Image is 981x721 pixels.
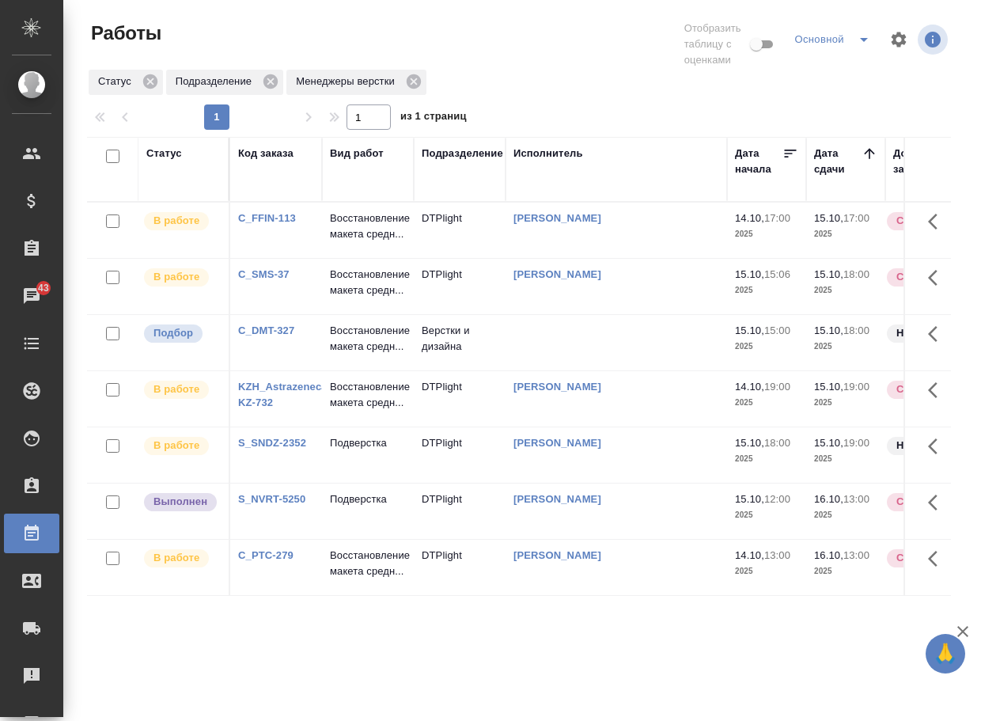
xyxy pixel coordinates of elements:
[238,437,306,449] a: S_SNDZ-2352
[146,146,182,161] div: Статус
[238,381,331,408] a: KZH_Astrazeneca-KZ-732
[814,437,843,449] p: 15.10,
[896,381,944,397] p: Срочный
[414,540,506,595] td: DTPlight
[896,494,944,510] p: Срочный
[735,212,764,224] p: 14.10,
[814,324,843,336] p: 15.10,
[764,493,790,505] p: 12:00
[238,268,290,280] a: C_SMS-37
[735,339,798,355] p: 2025
[919,427,956,465] button: Здесь прячутся важные кнопки
[814,283,877,298] p: 2025
[400,107,467,130] span: из 1 страниц
[414,484,506,539] td: DTPlight
[513,268,601,280] a: [PERSON_NAME]
[814,381,843,393] p: 15.10,
[764,268,790,280] p: 15:06
[330,379,406,411] p: Восстановление макета средн...
[330,146,384,161] div: Вид работ
[843,268,869,280] p: 18:00
[896,325,964,341] p: Нормальный
[89,70,163,95] div: Статус
[843,549,869,561] p: 13:00
[764,437,790,449] p: 18:00
[814,146,862,177] div: Дата сдачи
[87,21,161,46] span: Работы
[684,21,748,68] span: Отобразить таблицу с оценками
[330,548,406,579] p: Восстановление макета средн...
[893,146,976,177] div: Доп. статус заказа
[142,267,221,288] div: Исполнитель выполняет работу
[330,211,406,242] p: Восстановление макета средн...
[153,494,207,510] p: Выполнен
[153,438,199,453] p: В работе
[896,550,944,566] p: Срочный
[918,25,951,55] span: Посмотреть информацию
[735,451,798,467] p: 2025
[919,203,956,241] button: Здесь прячутся важные кнопки
[238,493,305,505] a: S_NVRT-5250
[814,564,877,579] p: 2025
[735,226,798,242] p: 2025
[735,493,764,505] p: 15.10,
[843,324,869,336] p: 18:00
[296,74,400,89] p: Менеджеры верстки
[843,381,869,393] p: 19:00
[735,268,764,280] p: 15.10,
[153,325,193,341] p: Подбор
[735,507,798,523] p: 2025
[926,634,965,674] button: 🙏
[814,212,843,224] p: 15.10,
[153,381,199,397] p: В работе
[843,493,869,505] p: 13:00
[764,549,790,561] p: 13:00
[330,435,406,451] p: Подверстка
[764,324,790,336] p: 15:00
[735,283,798,298] p: 2025
[4,276,59,316] a: 43
[422,146,503,161] div: Подразделение
[735,324,764,336] p: 15.10,
[814,451,877,467] p: 2025
[414,315,506,370] td: Верстки и дизайна
[814,268,843,280] p: 15.10,
[142,211,221,232] div: Исполнитель выполняет работу
[414,259,506,314] td: DTPlight
[814,226,877,242] p: 2025
[919,315,956,353] button: Здесь прячутся важные кнопки
[153,269,199,285] p: В работе
[735,146,782,177] div: Дата начала
[414,203,506,258] td: DTPlight
[735,437,764,449] p: 15.10,
[880,21,918,59] span: Настроить таблицу
[176,74,257,89] p: Подразделение
[919,540,956,578] button: Здесь прячутся важные кнопки
[238,212,296,224] a: C_FFIN-113
[790,27,880,52] div: split button
[238,146,294,161] div: Код заказа
[330,491,406,507] p: Подверстка
[513,493,601,505] a: [PERSON_NAME]
[764,381,790,393] p: 19:00
[896,269,944,285] p: Срочный
[142,379,221,400] div: Исполнитель выполняет работу
[814,507,877,523] p: 2025
[153,213,199,229] p: В работе
[764,212,790,224] p: 17:00
[330,323,406,355] p: Восстановление макета средн...
[513,381,601,393] a: [PERSON_NAME]
[28,280,59,296] span: 43
[919,259,956,297] button: Здесь прячутся важные кнопки
[735,381,764,393] p: 14.10,
[166,70,283,95] div: Подразделение
[896,438,964,453] p: Нормальный
[814,549,843,561] p: 16.10,
[238,549,294,561] a: C_PTC-279
[513,212,601,224] a: [PERSON_NAME]
[98,74,137,89] p: Статус
[919,484,956,522] button: Здесь прячутся важные кнопки
[896,213,944,229] p: Срочный
[286,70,426,95] div: Менеджеры верстки
[330,267,406,298] p: Восстановление макета средн...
